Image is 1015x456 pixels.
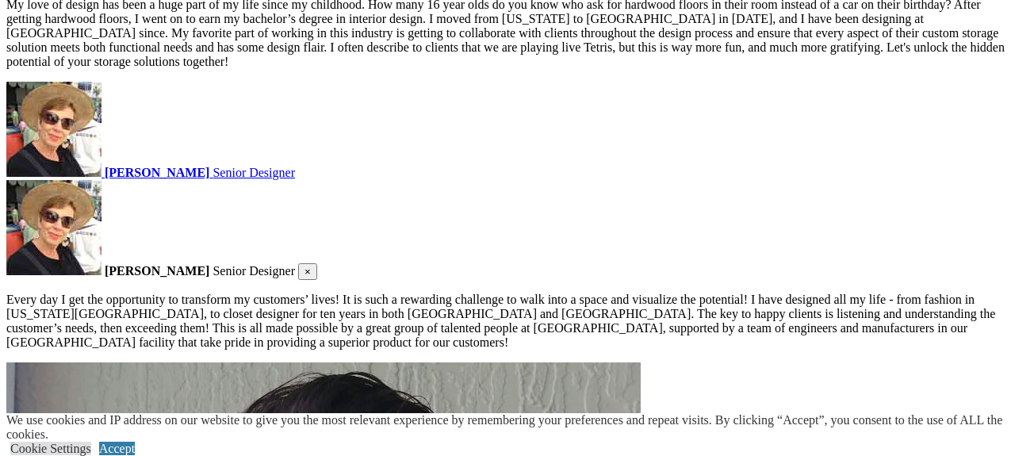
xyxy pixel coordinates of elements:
span: Senior Designer [213,264,295,278]
img: Closet Factory Terry Sicard employee [6,180,101,275]
span: × [304,266,311,278]
div: We use cookies and IP address on our website to give you the most relevant experience by remember... [6,413,1015,442]
span: Senior Designer [213,166,295,179]
strong: [PERSON_NAME] [105,264,209,278]
a: Cookie Settings [10,442,91,455]
p: Every day I get the opportunity to transform my customers’ lives! It is such a rewarding challeng... [6,293,1009,350]
a: Accept [99,442,135,455]
a: Closet Factory Terry Sicard employee [PERSON_NAME] Senior Designer [6,82,1009,180]
img: Closet Factory Terry Sicard employee [6,82,101,177]
strong: [PERSON_NAME] [105,166,209,179]
button: Close [298,263,317,280]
